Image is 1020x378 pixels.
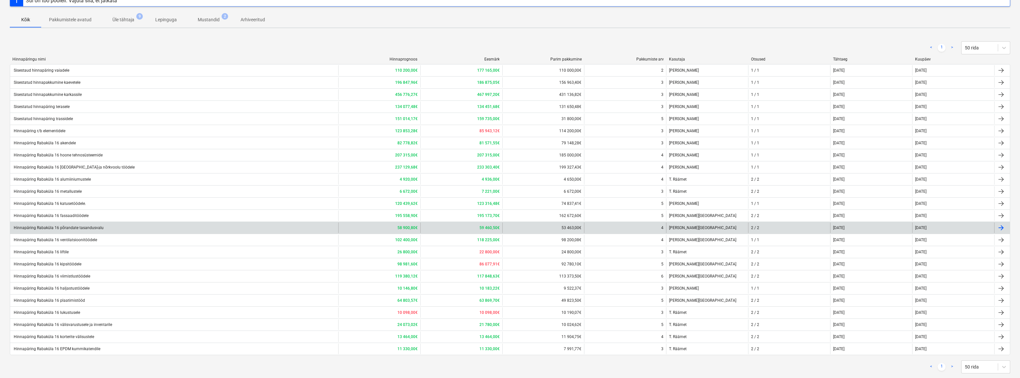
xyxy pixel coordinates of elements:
div: [DATE] [915,250,927,254]
div: [PERSON_NAME][GEOGRAPHIC_DATA] [666,210,748,221]
span: 2 [222,13,228,20]
div: [DATE] [915,238,927,242]
div: [DATE] [915,80,927,85]
b: 13 464,00€ [479,334,500,339]
div: 5 [661,262,663,266]
div: Hinnapäring Rabaküla 16 katusetöödele. [13,201,86,206]
div: 11 904,75€ [502,332,584,342]
div: 3 [661,129,663,133]
b: 4 936,00€ [482,177,500,182]
div: [PERSON_NAME][GEOGRAPHIC_DATA] [666,223,748,233]
div: 1 / 1 [751,92,759,97]
div: 2 [661,68,663,73]
b: 102 400,00€ [395,238,418,242]
div: 2 / 2 [751,213,759,218]
div: [DATE] [915,322,927,327]
b: 151 014,17€ [395,117,418,121]
div: 79 148,28€ [502,138,584,148]
b: 120 439,62€ [395,201,418,206]
div: Vestlusvidin [987,347,1020,378]
div: 5 [661,117,663,121]
div: 49 823,50€ [502,295,584,306]
div: 3 [661,310,663,315]
div: [DATE] [915,141,927,145]
div: [DATE] [915,201,927,206]
div: [DATE] [833,225,844,230]
b: 134 077,48€ [395,104,418,109]
div: [PERSON_NAME] [666,89,748,100]
p: Arhiveeritud [241,16,265,23]
div: 2 / 2 [751,262,759,266]
div: [DATE] [915,92,927,97]
div: T. Räämet [666,319,748,330]
div: 1 / 1 [751,141,759,145]
div: [DATE] [833,153,844,157]
div: [DATE] [915,153,927,157]
div: 7 991,77€ [502,344,584,354]
a: Page 1 is your current page [938,44,945,52]
div: 5 [661,213,663,218]
b: 119 380,12€ [395,274,418,279]
div: 6 [661,274,663,279]
b: 4 920,00€ [400,177,418,182]
div: [PERSON_NAME][GEOGRAPHIC_DATA] [666,259,748,269]
p: Pakkumistele avatud [49,16,92,23]
div: Sisestatud hinnapakkumine karkassile [13,92,82,97]
div: 3 [661,141,663,145]
div: [DATE] [833,117,844,121]
div: Eesmärk [423,57,499,62]
div: Hinnapäring Rabaküla 16 korterite välisustele [13,334,94,339]
div: 156 963,40€ [502,77,584,88]
b: 110 200,00€ [395,68,418,73]
div: Hinnapäring Rabaküla 16 akendele [13,141,76,145]
div: 3 [661,347,663,351]
div: 4 [661,153,663,157]
div: [DATE] [833,274,844,279]
b: 98 981,60€ [397,262,418,266]
div: 199 327,43€ [502,162,584,172]
b: 21 780,00€ [479,322,500,327]
div: Hinnapäring Rabaküla 16 EPDM kummikatendile [13,347,100,351]
b: 117 848,63€ [477,274,500,279]
div: 3 [661,92,663,97]
div: Hinnapäring Rabaküla 16 välisvarustusele ja inventarile [13,322,112,327]
div: [PERSON_NAME] [666,101,748,112]
b: 467 997,20€ [477,92,500,97]
div: T. Räämet [666,332,748,342]
div: 4 [661,225,663,230]
div: [DATE] [915,274,927,279]
div: T. Räämet [666,307,748,318]
div: [DATE] [833,189,844,194]
div: 3 [661,189,663,194]
div: 10 024,62€ [502,319,584,330]
div: 10 190,07€ [502,307,584,318]
div: 4 [661,177,663,182]
div: 2 / 2 [751,334,759,339]
div: 1 / 1 [751,238,759,242]
span: 9 [136,13,143,20]
div: [DATE] [833,262,844,266]
div: [DATE] [833,141,844,145]
div: 2 / 2 [751,250,759,254]
div: 24 800,00€ [502,247,584,257]
div: [DATE] [833,322,844,327]
div: [DATE] [833,298,844,303]
div: [DATE] [915,286,927,291]
div: [DATE] [833,250,844,254]
div: [PERSON_NAME][GEOGRAPHIC_DATA] [666,271,748,281]
b: 456 776,27€ [395,92,418,97]
div: T. Räämet [666,174,748,185]
div: 31 800,00€ [502,114,584,124]
div: Sisestaud hinnapäring vaiadele [13,68,69,73]
div: [DATE] [833,129,844,133]
div: Parim pakkumine [505,57,581,62]
div: Hinnapäring Rabaküla 16 metallustele [13,189,82,194]
div: Hinnapäring Rabaküla 16 [GEOGRAPHIC_DATA]-ja nõrkvoolu töödele [13,165,135,170]
div: [DATE] [915,310,927,315]
div: [PERSON_NAME] [666,126,748,136]
b: 118 225,00€ [477,238,500,242]
b: 123 316,48€ [477,201,500,206]
b: 59 460,50€ [479,225,500,230]
div: 4 [661,238,663,242]
div: 1 / 1 [751,165,759,170]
